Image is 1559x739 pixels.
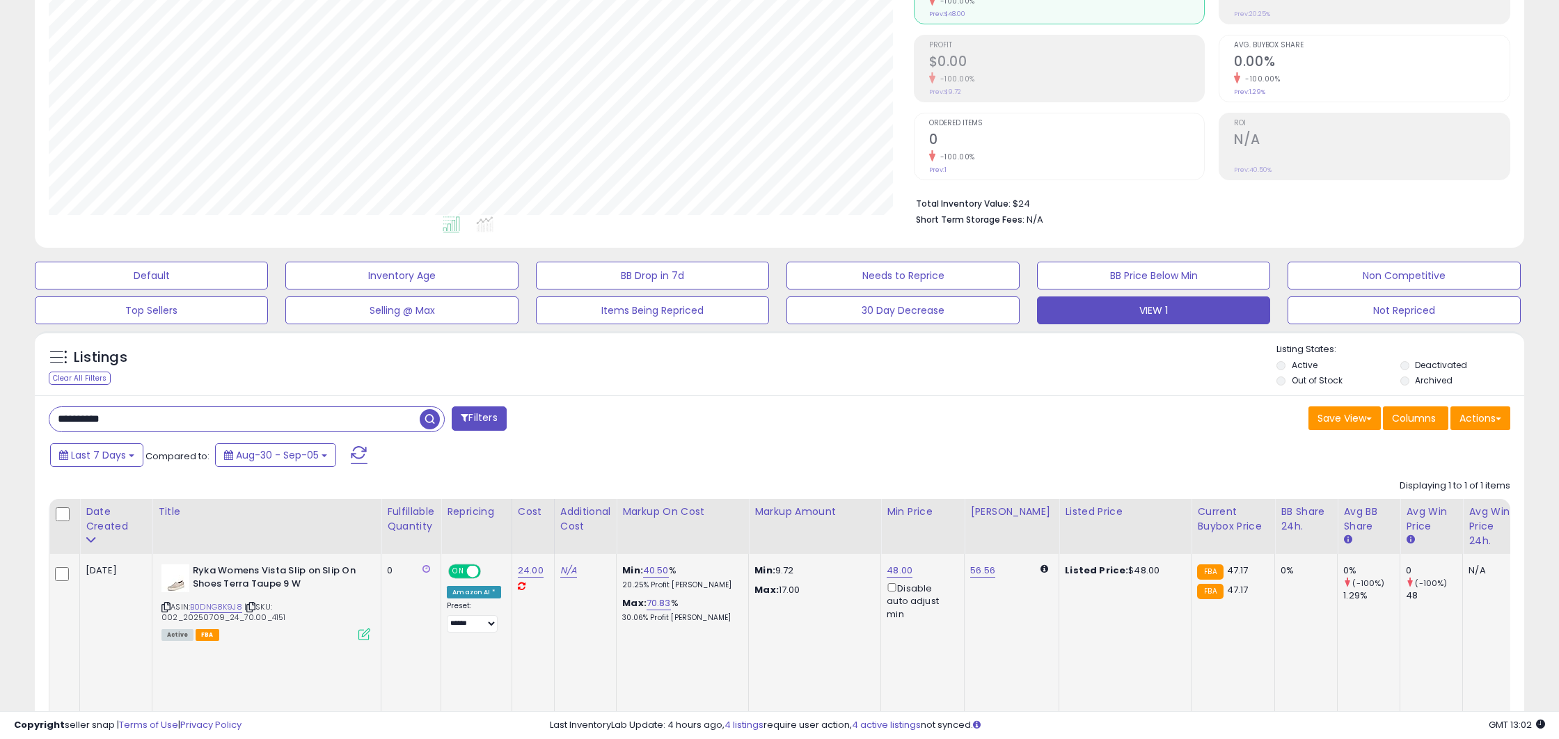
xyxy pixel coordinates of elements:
[1415,359,1467,371] label: Deactivated
[196,629,219,641] span: FBA
[1288,296,1521,324] button: Not Repriced
[1276,343,1524,356] p: Listing States:
[1037,296,1270,324] button: VIEW 1
[970,564,995,578] a: 56.56
[1415,578,1447,589] small: (-100%)
[929,120,1205,127] span: Ordered Items
[1400,479,1510,493] div: Displaying 1 to 1 of 1 items
[1240,74,1280,84] small: -100.00%
[1406,564,1462,577] div: 0
[1234,88,1265,96] small: Prev: 1.29%
[1234,10,1270,18] small: Prev: 20.25%
[1281,564,1327,577] div: 0%
[1343,564,1400,577] div: 0%
[285,296,519,324] button: Selling @ Max
[1469,564,1514,577] div: N/A
[1197,504,1269,534] div: Current Buybox Price
[916,198,1011,209] b: Total Inventory Value:
[1292,359,1317,371] label: Active
[180,718,242,731] a: Privacy Policy
[1234,166,1272,174] small: Prev: 40.50%
[1234,42,1510,49] span: Avg. Buybox Share
[929,42,1205,49] span: Profit
[929,132,1205,150] h2: 0
[786,296,1020,324] button: 30 Day Decrease
[119,718,178,731] a: Terms of Use
[622,597,738,623] div: %
[887,564,912,578] a: 48.00
[1027,213,1043,226] span: N/A
[145,450,209,463] span: Compared to:
[452,406,506,431] button: Filters
[929,54,1205,72] h2: $0.00
[1406,504,1457,534] div: Avg Win Price
[1343,504,1394,534] div: Avg BB Share
[450,566,467,578] span: ON
[916,194,1501,211] li: $24
[1415,374,1453,386] label: Archived
[1352,578,1384,589] small: (-100%)
[754,584,870,596] p: 17.00
[929,166,947,174] small: Prev: 1
[158,504,375,519] div: Title
[536,296,769,324] button: Items Being Repriced
[518,564,544,578] a: 24.00
[1406,534,1414,546] small: Avg Win Price.
[970,504,1053,519] div: [PERSON_NAME]
[1065,504,1185,519] div: Listed Price
[285,262,519,289] button: Inventory Age
[387,504,435,534] div: Fulfillable Quantity
[754,583,779,596] strong: Max:
[74,348,127,367] h5: Listings
[622,504,743,519] div: Markup on Cost
[1037,262,1270,289] button: BB Price Below Min
[1343,589,1400,602] div: 1.29%
[929,10,965,18] small: Prev: $48.00
[622,613,738,623] p: 30.06% Profit [PERSON_NAME]
[643,564,669,578] a: 40.50
[887,504,958,519] div: Min Price
[86,504,146,534] div: Date Created
[560,504,611,534] div: Additional Cost
[550,719,1545,732] div: Last InventoryLab Update: 4 hours ago, require user action, not synced.
[935,74,975,84] small: -100.00%
[916,214,1024,225] b: Short Term Storage Fees:
[929,88,961,96] small: Prev: $9.72
[1234,120,1510,127] span: ROI
[49,372,111,385] div: Clear All Filters
[479,566,501,578] span: OFF
[1281,504,1331,534] div: BB Share 24h.
[71,448,126,462] span: Last 7 Days
[1227,564,1249,577] span: 47.17
[622,564,643,577] b: Min:
[215,443,336,467] button: Aug-30 - Sep-05
[647,596,671,610] a: 70.83
[1383,406,1448,430] button: Columns
[1392,411,1436,425] span: Columns
[622,580,738,590] p: 20.25% Profit [PERSON_NAME]
[1227,583,1249,596] span: 47.17
[161,564,189,592] img: 31LqzMgmTPL._SL40_.jpg
[754,564,870,577] p: 9.72
[518,504,548,519] div: Cost
[1308,406,1381,430] button: Save View
[193,564,362,594] b: Ryka Womens Vista Slip on Slip On Shoes Terra Taupe 9 W
[1197,564,1223,580] small: FBA
[1234,132,1510,150] h2: N/A
[617,499,749,554] th: The percentage added to the cost of goods (COGS) that forms the calculator for Min & Max prices.
[786,262,1020,289] button: Needs to Reprice
[622,564,738,590] div: %
[1197,584,1223,599] small: FBA
[536,262,769,289] button: BB Drop in 7d
[447,586,501,598] div: Amazon AI *
[1489,718,1545,731] span: 2025-09-13 13:02 GMT
[190,601,242,613] a: B0DNG8K9J8
[1065,564,1180,577] div: $48.00
[1065,564,1128,577] b: Listed Price:
[447,504,506,519] div: Repricing
[1288,262,1521,289] button: Non Competitive
[887,580,953,621] div: Disable auto adjust min
[754,564,775,577] strong: Min:
[14,718,65,731] strong: Copyright
[1450,406,1510,430] button: Actions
